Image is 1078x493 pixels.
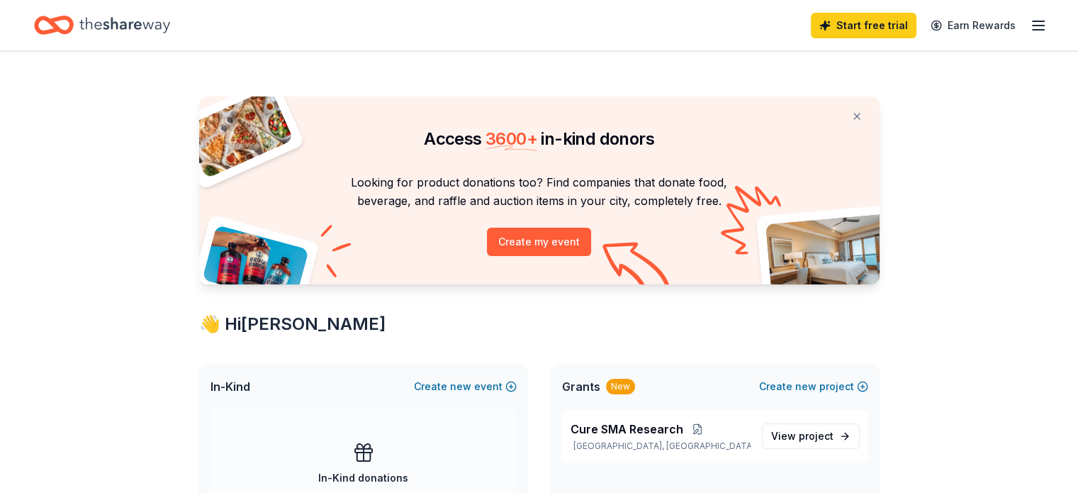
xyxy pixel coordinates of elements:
[571,441,751,452] p: [GEOGRAPHIC_DATA], [GEOGRAPHIC_DATA]
[485,128,537,149] span: 3600 +
[795,378,816,395] span: new
[602,242,673,295] img: Curvy arrow
[571,421,683,438] span: Cure SMA Research
[487,228,591,256] button: Create my event
[762,423,860,449] a: View project
[606,379,635,394] div: New
[210,378,250,395] span: In-Kind
[414,378,517,395] button: Createnewevent
[759,378,868,395] button: Createnewproject
[562,378,600,395] span: Grants
[771,428,833,445] span: View
[216,173,863,211] p: Looking for product donations too? Find companies that donate food, beverage, and raffle and auct...
[811,13,916,38] a: Start free trial
[318,470,408,487] div: In-Kind donations
[424,128,654,149] span: Access in-kind donors
[34,9,170,42] a: Home
[450,378,471,395] span: new
[199,313,880,336] div: 👋 Hi [PERSON_NAME]
[922,13,1024,38] a: Earn Rewards
[799,430,833,442] span: project
[183,88,293,179] img: Pizza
